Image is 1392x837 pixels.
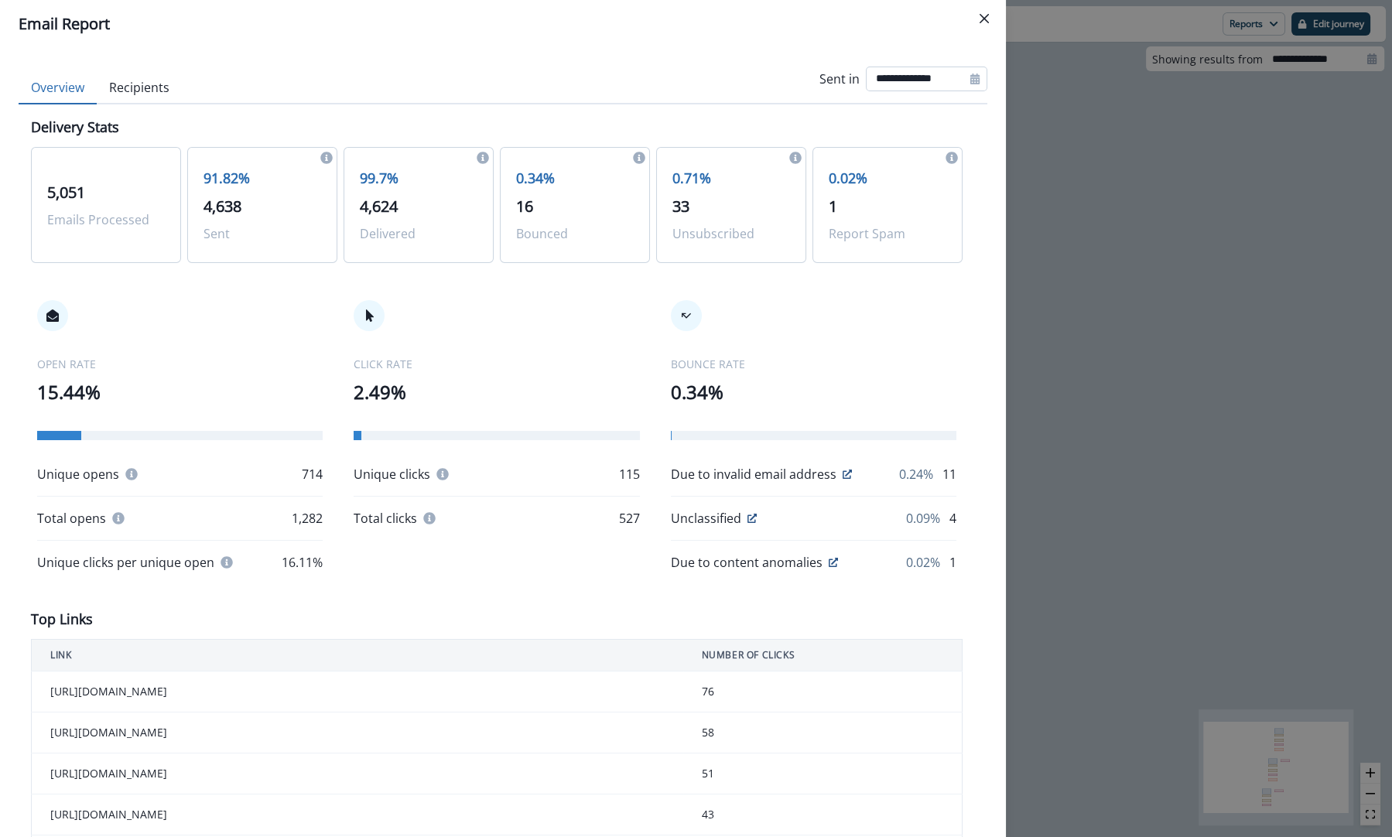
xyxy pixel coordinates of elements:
p: 527 [619,509,640,528]
p: 1 [949,553,956,572]
p: CLICK RATE [354,356,639,372]
p: 99.7% [360,168,477,189]
p: 0.34% [671,378,956,406]
p: Unclassified [671,509,741,528]
p: 91.82% [203,168,321,189]
td: [URL][DOMAIN_NAME] [32,794,683,835]
button: Overview [19,72,97,104]
p: Delivered [360,224,477,243]
div: Email Report [19,12,987,36]
td: 51 [683,753,963,794]
p: Emails Processed [47,210,165,229]
span: 5,051 [47,182,85,203]
p: Sent [203,224,321,243]
p: 2.49% [354,378,639,406]
p: OPEN RATE [37,356,323,372]
td: 43 [683,794,963,835]
p: Unique clicks per unique open [37,553,214,572]
td: 76 [683,671,963,712]
p: Top Links [31,609,93,630]
p: 4 [949,509,956,528]
span: 4,638 [203,196,241,217]
p: 115 [619,465,640,483]
p: 0.02% [829,168,946,189]
th: NUMBER OF CLICKS [683,640,963,671]
p: Delivery Stats [31,117,119,138]
p: Report Spam [829,224,946,243]
p: Total clicks [354,509,417,528]
span: 33 [672,196,689,217]
p: Bounced [516,224,634,243]
p: 16.11% [282,553,323,572]
p: Unique clicks [354,465,430,483]
td: [URL][DOMAIN_NAME] [32,712,683,753]
button: Close [972,6,997,31]
p: Total opens [37,509,106,528]
span: 16 [516,196,533,217]
button: Recipients [97,72,182,104]
p: 0.24% [899,465,933,483]
span: 1 [829,196,837,217]
p: Due to content anomalies [671,553,823,572]
p: Sent in [819,70,860,88]
p: Unique opens [37,465,119,483]
p: 0.09% [906,509,940,528]
p: BOUNCE RATE [671,356,956,372]
p: Due to invalid email address [671,465,836,483]
p: 0.71% [672,168,790,189]
p: 714 [302,465,323,483]
span: 4,624 [360,196,398,217]
p: 0.34% [516,168,634,189]
p: 1,282 [292,509,323,528]
td: [URL][DOMAIN_NAME] [32,671,683,712]
p: 0.02% [906,553,940,572]
td: 58 [683,712,963,753]
p: 15.44% [37,378,323,406]
th: LINK [32,640,683,671]
td: [URL][DOMAIN_NAME] [32,753,683,794]
p: Unsubscribed [672,224,790,243]
p: 11 [942,465,956,483]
